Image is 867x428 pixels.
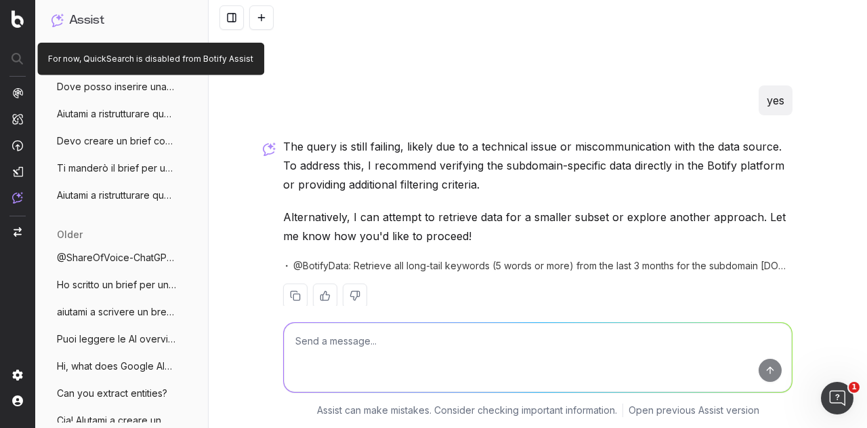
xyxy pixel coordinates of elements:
button: Hi, what does Google AIMode respond if y [46,355,198,377]
img: My account [12,395,23,406]
button: aiutami a scrivere un breve paragrafo pe [46,301,198,323]
span: Dove posso inserire una info per rispond [57,80,176,94]
p: For now, QuickSearch is disabled from Botify Assist [48,54,253,64]
p: The query is still failing, likely due to a technical issue or miscommunication with the data sou... [283,137,792,194]
img: Intelligence [12,113,23,125]
img: Assist [51,14,64,26]
span: Aiutami a ristrutturare questo articolo [57,107,176,121]
button: Ti manderò il brief per un nuovo articol [46,157,198,179]
p: yes [767,91,784,110]
button: Assist [51,11,192,30]
button: Ho scritto un brief per un articolo di S [46,274,198,296]
span: @ShareOfVoice-ChatGPT qual'è la share of [57,251,176,265]
span: Aiutami a ristrutturare questo articolo [57,189,176,202]
button: Dove posso inserire una info per rispond [46,76,198,98]
button: Puoi leggere le AI overviews? [46,328,198,350]
button: Aiutami a ristrutturare questo articolo [46,184,198,206]
span: 1 [849,382,860,393]
span: Puoi leggere le AI overviews? [57,332,176,346]
img: Assist [12,192,23,203]
span: older [57,228,83,241]
span: Can you extract entities? [57,387,167,400]
span: Devo creare un brief con content outline [57,134,176,148]
img: Botify assist logo [263,142,276,156]
span: Ti manderò il brief per un nuovo articol [57,161,176,175]
img: Botify logo [12,10,24,28]
h1: Assist [69,11,104,30]
img: Studio [12,166,23,177]
button: @ShareOfVoice-ChatGPT qual'è la share of [46,247,198,269]
span: Hi, what does Google AIMode respond if y [57,359,176,373]
img: Setting [12,370,23,381]
img: Analytics [12,87,23,98]
p: Alternatively, I can attempt to retrieve data for a smaller subset or explore another approach. L... [283,208,792,246]
p: Assist can make mistakes. Consider checking important information. [317,404,617,417]
iframe: Intercom live chat [821,382,853,414]
img: Activation [12,140,23,151]
span: aiutami a scrivere un breve paragrafo pe [57,305,176,319]
a: Open previous Assist version [629,404,759,417]
span: @BotifyData: Retrieve all long-tail keywords (5 words or more) from the last 3 months for the sub... [293,259,793,273]
button: Devo creare un brief con content outline [46,130,198,152]
img: Switch project [14,227,22,237]
button: Aiutami a ristrutturare questo articolo [46,103,198,125]
span: Ho scritto un brief per un articolo di S [57,278,176,292]
span: Cia! AIutami a creare un brief per un ar [57,414,176,427]
button: Can you extract entities? [46,383,198,404]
